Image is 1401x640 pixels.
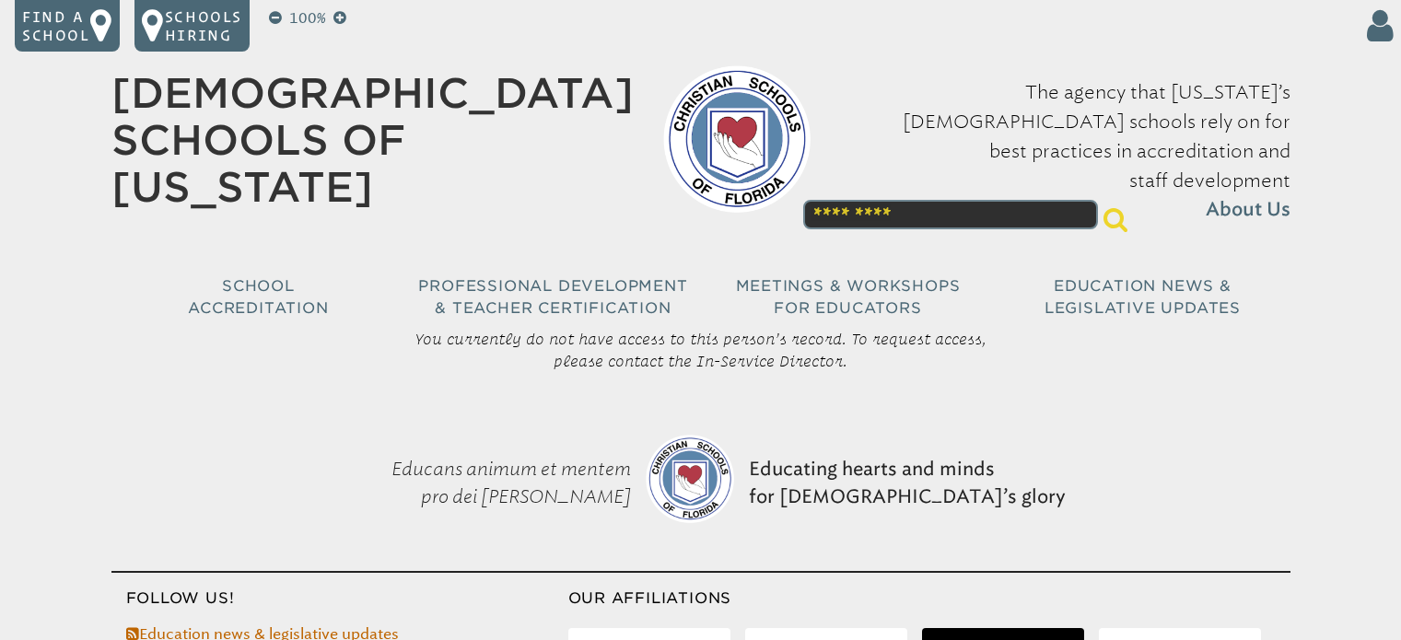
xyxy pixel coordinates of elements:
p: Schools Hiring [165,7,242,44]
span: Education News & Legislative Updates [1045,277,1241,317]
span: Meetings & Workshops for Educators [736,277,961,317]
span: Professional Development & Teacher Certification [418,277,687,317]
h3: Our Affiliations [568,588,1290,610]
p: 100% [286,7,330,29]
p: You currently do not have access to this person’s record. To request access, please contact the I... [399,320,1003,379]
img: csf-logo-web-colors.png [663,65,811,213]
p: The agency that [US_STATE]’s [DEMOGRAPHIC_DATA] schools rely on for best practices in accreditati... [840,77,1290,225]
h3: Follow Us! [111,588,568,610]
p: Educating hearts and minds for [DEMOGRAPHIC_DATA]’s glory [741,409,1073,556]
span: About Us [1206,195,1290,225]
span: School Accreditation [188,277,328,317]
p: Educans animum et mentem pro dei [PERSON_NAME] [329,409,638,556]
a: [DEMOGRAPHIC_DATA] Schools of [US_STATE] [111,69,634,211]
img: csf-logo-web-colors.png [646,435,734,523]
p: Find a school [22,7,90,44]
